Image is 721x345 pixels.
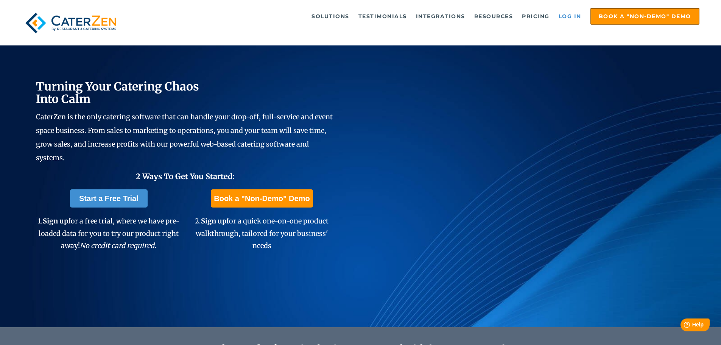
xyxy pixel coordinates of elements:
[308,9,353,24] a: Solutions
[70,189,148,208] a: Start a Free Trial
[412,9,469,24] a: Integrations
[38,217,179,250] span: 1. for a free trial, where we have pre-loaded data for you to try our product right away!
[22,8,120,38] img: caterzen
[43,217,68,225] span: Sign up
[355,9,411,24] a: Testimonials
[80,241,156,250] em: No credit card required.
[137,8,699,25] div: Navigation Menu
[470,9,517,24] a: Resources
[201,217,226,225] span: Sign up
[555,9,585,24] a: Log in
[195,217,329,250] span: 2. for a quick one-on-one product walkthrough, tailored for your business' needs
[211,189,313,208] a: Book a "Non-Demo" Demo
[36,79,199,106] span: Turning Your Catering Chaos Into Calm
[518,9,553,24] a: Pricing
[590,8,699,25] a: Book a "Non-Demo" Demo
[36,112,333,162] span: CaterZen is the only catering software that can handle your drop-off, full-service and event spac...
[654,315,713,337] iframe: Help widget launcher
[136,172,235,181] span: 2 Ways To Get You Started:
